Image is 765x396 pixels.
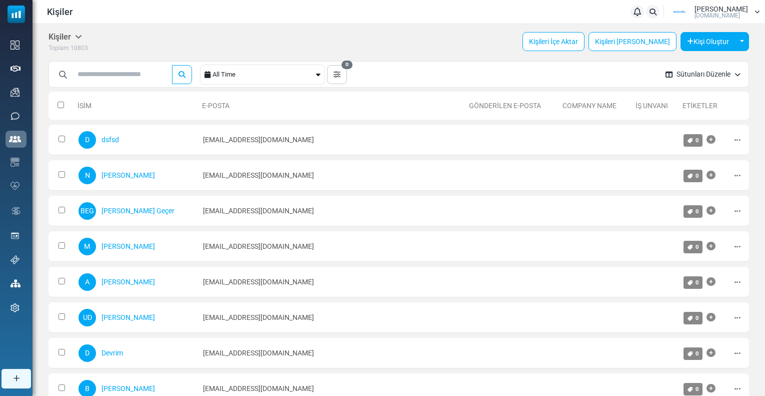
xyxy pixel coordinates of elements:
[683,205,702,218] a: 0
[198,338,465,368] td: [EMAIL_ADDRESS][DOMAIN_NAME]
[695,243,699,250] span: 0
[101,278,155,286] a: [PERSON_NAME]
[78,309,96,326] span: UD
[683,383,702,395] a: 0
[706,201,715,221] a: Etiket Ekle
[327,65,347,84] button: 0
[10,205,21,217] img: workflow.svg
[101,207,174,215] a: [PERSON_NAME] Geçer
[562,102,616,110] a: Company Name
[78,273,96,291] span: A
[695,208,699,215] span: 0
[683,312,702,324] a: 0
[101,136,119,144] a: dsfsd
[588,32,676,51] a: Kişileri [PERSON_NAME]
[522,32,584,51] a: Kişileri İçe Aktar
[78,202,96,220] span: BEG
[706,130,715,150] a: Etiket Ekle
[706,236,715,256] a: Etiket Ekle
[10,303,19,312] img: settings-icon.svg
[10,88,19,97] img: campaigns-icon.png
[10,182,19,190] img: domain-health-icon.svg
[469,102,541,110] a: Gönderilen E-Posta
[694,13,740,19] span: [DOMAIN_NAME]
[695,279,699,286] span: 0
[683,276,702,289] a: 0
[10,255,19,264] img: support-icon.svg
[9,136,21,143] img: contacts-icon-active.svg
[198,196,465,226] td: [EMAIL_ADDRESS][DOMAIN_NAME]
[683,347,702,360] a: 0
[202,102,229,110] a: E-Posta
[635,102,668,110] a: İş Unvanı
[695,385,699,392] span: 0
[695,137,699,144] span: 0
[47,5,72,19] span: Kişiler
[101,171,155,179] a: [PERSON_NAME]
[198,267,465,297] td: [EMAIL_ADDRESS][DOMAIN_NAME]
[682,102,717,110] a: Etiketler
[48,45,69,52] span: Toplam
[48,32,82,42] h5: Kişiler
[680,32,735,51] button: Kişi Oluştur
[10,112,19,121] img: sms-icon.png
[683,170,702,182] a: 0
[7,6,25,23] img: mailsoftly_icon_blue_white.svg
[101,242,155,250] a: [PERSON_NAME]
[695,172,699,179] span: 0
[198,160,465,191] td: [EMAIL_ADDRESS][DOMAIN_NAME]
[10,231,19,240] img: landing_pages.svg
[695,314,699,321] span: 0
[694,6,748,13] span: [PERSON_NAME]
[212,65,314,84] div: All Time
[657,61,748,88] button: Sütunları Düzenle
[78,344,96,362] span: D
[706,307,715,327] a: Etiket Ekle
[667,5,692,20] img: User Logo
[562,102,616,110] span: translation missing: tr.crm_contacts.form.list_header.company_name
[683,241,702,253] a: 0
[695,350,699,357] span: 0
[77,102,91,110] a: İsim
[78,131,96,149] span: D
[667,5,760,20] a: User Logo [PERSON_NAME] [DOMAIN_NAME]
[341,61,352,70] span: 0
[78,238,96,255] span: M
[198,231,465,262] td: [EMAIL_ADDRESS][DOMAIN_NAME]
[198,125,465,155] td: [EMAIL_ADDRESS][DOMAIN_NAME]
[101,313,155,321] a: [PERSON_NAME]
[70,45,88,52] span: 10803
[706,343,715,363] a: Etiket Ekle
[10,41,19,50] img: dashboard-icon.svg
[78,167,96,184] span: N
[101,384,155,392] a: [PERSON_NAME]
[706,165,715,185] a: Etiket Ekle
[198,302,465,333] td: [EMAIL_ADDRESS][DOMAIN_NAME]
[101,349,123,357] a: Devrim
[706,272,715,292] a: Etiket Ekle
[10,158,19,167] img: email-templates-icon.svg
[683,134,702,147] a: 0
